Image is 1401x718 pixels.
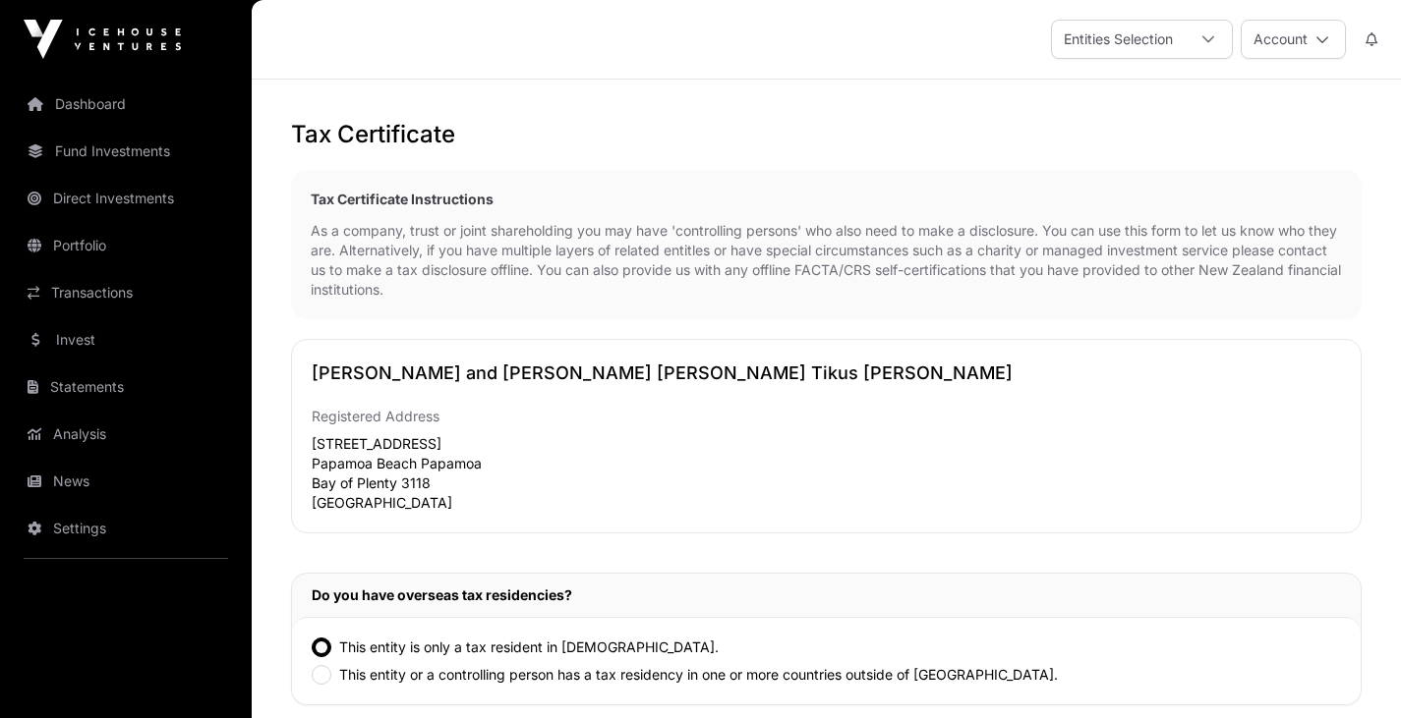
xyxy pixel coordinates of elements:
a: Invest [16,318,236,361]
p: [GEOGRAPHIC_DATA] [312,493,823,513]
label: This entity is only a tax resident in [DEMOGRAPHIC_DATA]. [339,637,719,657]
button: Account [1241,20,1346,59]
h2: Tax Certificate [291,119,1362,150]
a: Fund Investments [16,130,236,173]
a: Settings [16,507,236,550]
a: Direct Investments [16,177,236,220]
h2: Do you have overseas tax residencies? [312,585,1341,605]
p: Bay of Plenty 3118 [312,473,823,493]
p: Papamoa Beach Papamoa [312,454,823,473]
label: This entity or a controlling person has a tax residency in one or more countries outside of [GEOG... [339,665,1058,685]
img: Icehouse Ventures Logo [24,20,181,59]
h2: [PERSON_NAME] and [PERSON_NAME] [PERSON_NAME] Tikus [PERSON_NAME] [312,359,1341,387]
a: Statements [16,365,236,409]
a: Analysis [16,413,236,456]
h2: Tax Certificate Instructions [311,190,1342,209]
p: [STREET_ADDRESS] [312,434,823,454]
p: As a company, trust or joint shareholding you may have 'controlling persons' who also need to mak... [311,221,1342,300]
a: Dashboard [16,83,236,126]
a: News [16,460,236,503]
a: Portfolio [16,224,236,267]
a: Transactions [16,271,236,314]
div: Entities Selection [1052,21,1185,58]
span: Registered Address [312,408,439,424]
